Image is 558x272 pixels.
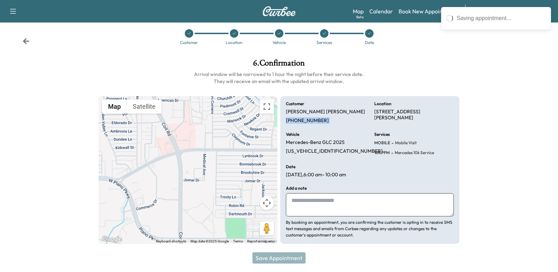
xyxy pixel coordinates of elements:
[286,165,295,169] h6: Date
[286,102,304,106] h6: Customer
[374,140,390,146] span: MOBILE
[286,148,383,154] p: [US_VEHICLE_IDENTIFICATION_NUMBER]
[374,132,390,137] h6: Services
[353,7,364,15] a: MapBeta
[262,6,296,16] img: Curbee Logo
[394,140,417,146] span: Mobile Visit
[127,100,162,114] button: Show satellite imagery
[260,196,274,210] button: Map camera controls
[23,38,30,45] div: Back
[190,239,229,243] span: Map data ©2025 Google
[226,40,243,45] div: Location
[286,172,346,178] p: [DATE] , 6:00 am - 10:00 am
[286,109,365,115] p: [PERSON_NAME] [PERSON_NAME]
[272,40,286,45] div: Vehicle
[286,118,329,124] p: [PHONE_NUMBER]
[99,71,459,85] h6: Arrival window will be narrowed to 1 hour the night before their service date. They will receive ...
[100,235,124,244] img: Google
[374,150,390,156] span: 10KPPM
[393,150,434,156] span: Mercedes 10k Service
[365,40,374,45] div: Date
[100,235,124,244] a: Open this area in Google Maps (opens a new window)
[156,239,186,244] button: Keyboard shortcuts
[286,132,299,137] h6: Vehicle
[369,7,393,15] a: Calendar
[99,59,459,71] h1: 6 . Confirmation
[180,40,198,45] div: Customer
[374,102,391,106] h6: Location
[233,239,243,243] a: Terms (opens in new tab)
[390,139,394,146] span: -
[374,109,454,121] p: [STREET_ADDRESS][PERSON_NAME]
[390,149,393,156] span: -
[399,7,458,15] a: Book New Appointment
[316,40,332,45] div: Services
[247,239,275,243] a: Report a map error
[286,219,453,238] p: By booking an appointment, you are confirming the customer is opting in to receive SMS text messa...
[356,14,364,20] div: Beta
[260,221,274,235] button: Drag Pegman onto the map to open Street View
[286,139,345,146] p: Mercedes-Benz GLC 2025
[102,100,127,114] button: Show street map
[457,14,546,23] div: Saving appointment...
[260,100,274,114] button: Toggle fullscreen view
[286,186,307,190] h6: Add a note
